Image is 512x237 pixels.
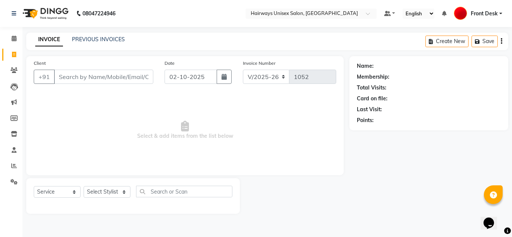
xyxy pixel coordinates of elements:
[357,73,389,81] div: Membership:
[357,116,374,124] div: Points:
[472,36,498,47] button: Save
[34,93,336,168] span: Select & add items from the list below
[357,84,386,92] div: Total Visits:
[72,36,125,43] a: PREVIOUS INVOICES
[357,106,382,113] div: Last Visit:
[54,70,153,84] input: Search by Name/Mobile/Email/Code
[481,207,505,230] iframe: chat widget
[35,33,63,46] a: INVOICE
[243,60,275,67] label: Invoice Number
[357,95,388,103] div: Card on file:
[425,36,469,47] button: Create New
[357,62,374,70] div: Name:
[34,70,55,84] button: +91
[19,3,70,24] img: logo
[165,60,175,67] label: Date
[34,60,46,67] label: Client
[471,10,498,18] span: Front Desk
[82,3,115,24] b: 08047224946
[136,186,232,197] input: Search or Scan
[454,7,467,20] img: Front Desk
